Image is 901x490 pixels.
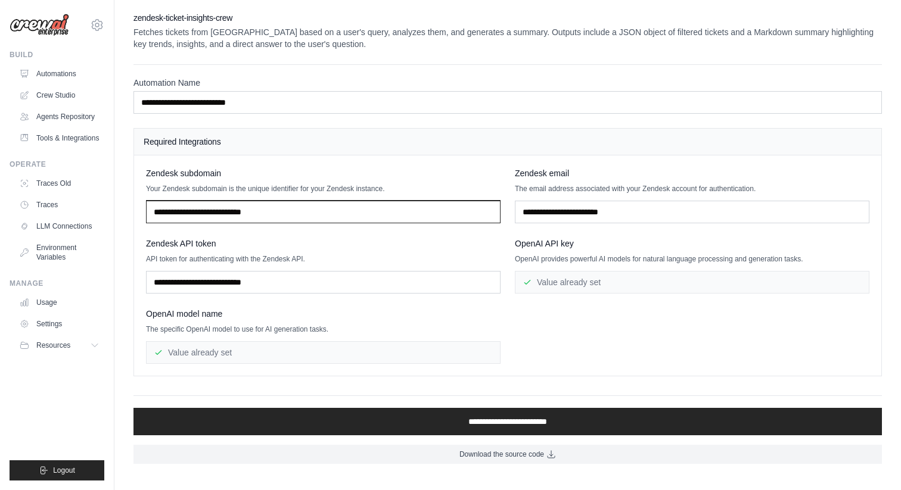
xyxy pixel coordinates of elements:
[10,50,104,60] div: Build
[14,238,104,267] a: Environment Variables
[515,184,869,193] p: The email address associated with your Zendesk account for authentication.
[14,107,104,126] a: Agents Repository
[146,254,501,264] p: API token for authenticating with the Zendesk API.
[515,167,569,179] span: Zendesk email
[146,238,216,249] span: Zendesk API token
[841,433,901,490] iframe: Chat Widget
[146,341,501,364] div: Value already set
[14,174,104,193] a: Traces Old
[133,445,882,464] a: Download the source code
[515,254,869,264] p: OpenAI provides powerful AI models for natural language processing and generation tasks.
[14,314,104,333] a: Settings
[36,341,70,350] span: Resources
[146,184,501,193] p: Your Zendesk subdomain is the unique identifier for your Zendesk instance.
[14,195,104,214] a: Traces
[53,466,75,475] span: Logout
[841,433,901,490] div: Chat-Widget
[14,64,104,83] a: Automations
[146,308,222,320] span: OpenAI model name
[14,86,104,105] a: Crew Studio
[515,271,869,294] div: Value already set
[146,324,501,334] p: The specific OpenAI model to use for AI generation tasks.
[14,217,104,236] a: LLM Connections
[10,460,104,480] button: Logout
[10,279,104,288] div: Manage
[144,136,872,148] h4: Required Integrations
[10,160,104,169] div: Operate
[459,450,544,459] span: Download the source code
[133,12,882,24] h2: zendesk-ticket-insights-crew
[14,129,104,148] a: Tools & Integrations
[146,167,221,179] span: Zendesk subdomain
[515,238,574,249] span: OpenAI API key
[14,336,104,355] button: Resources
[14,293,104,312] a: Usage
[133,77,882,89] label: Automation Name
[133,26,882,50] p: Fetches tickets from [GEOGRAPHIC_DATA] based on a user's query, analyzes them, and generates a su...
[10,14,69,36] img: Logo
